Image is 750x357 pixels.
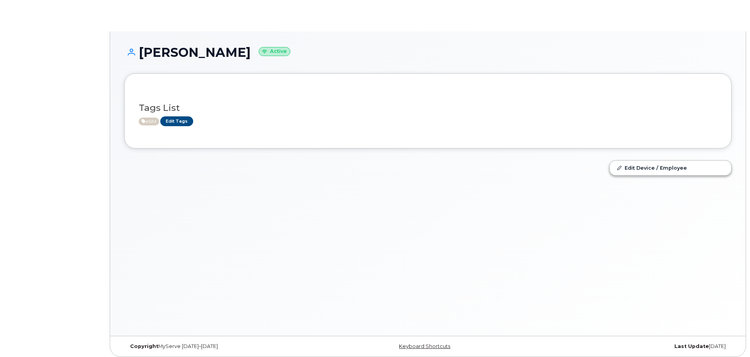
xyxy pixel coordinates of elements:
div: MyServe [DATE]–[DATE] [124,343,327,350]
h1: [PERSON_NAME] [124,45,732,59]
h3: Tags List [139,103,717,113]
strong: Last Update [674,343,709,349]
a: Edit Device / Employee [610,161,731,175]
small: Active [259,47,290,56]
a: Edit Tags [160,116,193,126]
a: Keyboard Shortcuts [399,343,450,349]
div: [DATE] [529,343,732,350]
span: Active [139,118,159,125]
strong: Copyright [130,343,158,349]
